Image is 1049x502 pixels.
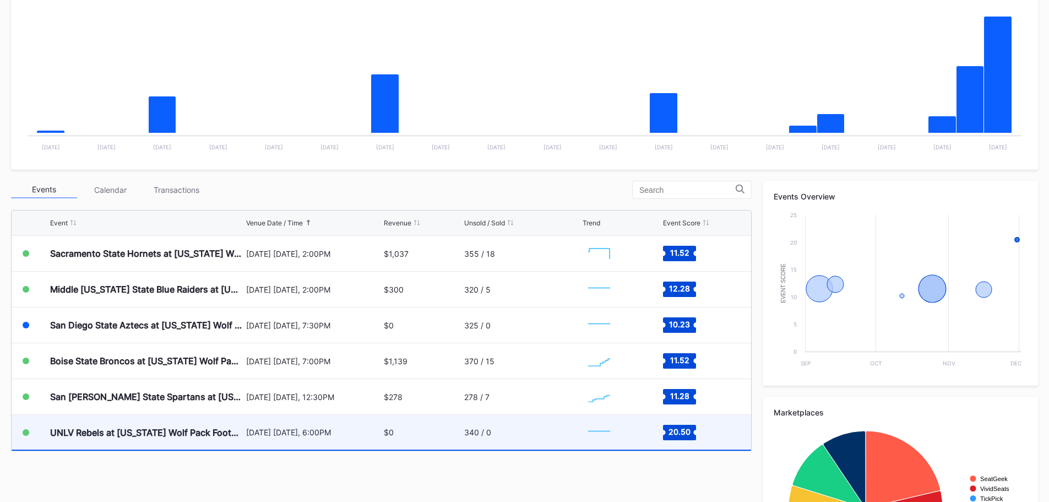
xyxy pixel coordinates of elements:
div: Events Overview [774,192,1027,201]
div: [DATE] [DATE], 6:00PM [246,428,382,437]
text: Event Score [780,263,786,303]
text: [DATE] [878,144,896,150]
text: [DATE] [209,144,227,150]
text: [DATE] [543,144,562,150]
div: $278 [384,392,403,402]
text: [DATE] [655,144,673,150]
div: [DATE] [DATE], 2:00PM [246,249,382,258]
div: Marketplaces [774,408,1027,417]
div: 325 / 0 [464,321,491,330]
div: Venue Date / Time [246,219,303,227]
div: [DATE] [DATE], 7:30PM [246,321,382,330]
text: 11.28 [670,391,689,401]
div: Event Score [663,219,700,227]
div: 278 / 7 [464,392,490,402]
text: [DATE] [320,144,339,150]
div: 340 / 0 [464,428,491,437]
svg: Chart title [583,383,616,411]
text: [DATE] [822,144,840,150]
div: [DATE] [DATE], 12:30PM [246,392,382,402]
div: UNLV Rebels at [US_STATE] Wolf Pack Football [50,427,243,438]
input: Search [639,186,736,195]
text: 15 [791,266,797,273]
div: 355 / 18 [464,249,495,258]
div: San [PERSON_NAME] State Spartans at [US_STATE] Wolf Pack Football [50,391,243,402]
svg: Chart title [583,240,616,267]
text: 25 [790,212,797,218]
svg: Chart title [583,276,616,303]
text: [DATE] [265,144,283,150]
div: $300 [384,285,404,294]
div: $1,139 [384,357,407,366]
text: [DATE] [933,144,952,150]
text: [DATE] [376,144,394,150]
div: 370 / 15 [464,357,494,366]
div: San Diego State Aztecs at [US_STATE] Wolf Pack Football [50,320,243,331]
text: [DATE] [710,144,729,150]
text: 10.23 [669,320,690,329]
div: Calendar [77,181,143,198]
div: [DATE] [DATE], 7:00PM [246,357,382,366]
text: SeatGeek [980,476,1008,482]
svg: Chart title [774,209,1027,375]
div: Revenue [384,219,411,227]
text: [DATE] [97,144,116,150]
text: 5 [793,321,797,327]
svg: Chart title [583,347,616,375]
text: 20 [790,239,797,246]
text: TickPick [980,495,1003,502]
div: Transactions [143,181,209,198]
div: Events [11,181,77,198]
div: Boise State Broncos at [US_STATE] Wolf Pack Football (Rescheduled from 10/25) [50,355,243,366]
div: 320 / 5 [464,285,491,294]
text: Dec [1010,360,1021,366]
text: [DATE] [989,144,1007,150]
text: Oct [870,360,882,366]
div: $1,037 [384,249,409,258]
text: [DATE] [487,144,506,150]
text: 11.52 [670,248,689,257]
div: Unsold / Sold [464,219,505,227]
svg: Chart title [583,311,616,339]
div: $0 [384,428,394,437]
text: [DATE] [153,144,171,150]
div: [DATE] [DATE], 2:00PM [246,285,382,294]
text: 20.50 [668,427,691,436]
div: Trend [583,219,600,227]
text: [DATE] [766,144,784,150]
div: Sacramento State Hornets at [US_STATE] Wolf Pack Football [50,248,243,259]
text: 0 [793,348,797,355]
text: 10 [791,294,797,300]
svg: Chart title [583,419,616,446]
div: Event [50,219,68,227]
text: Nov [943,360,955,366]
text: [DATE] [432,144,450,150]
text: VividSeats [980,485,1009,492]
text: [DATE] [599,144,617,150]
text: [DATE] [42,144,60,150]
text: 11.52 [670,355,689,365]
text: 12.28 [669,284,690,293]
div: Middle [US_STATE] State Blue Raiders at [US_STATE] Wolf Pack [50,284,243,295]
text: Sep [801,360,811,366]
div: $0 [384,321,394,330]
